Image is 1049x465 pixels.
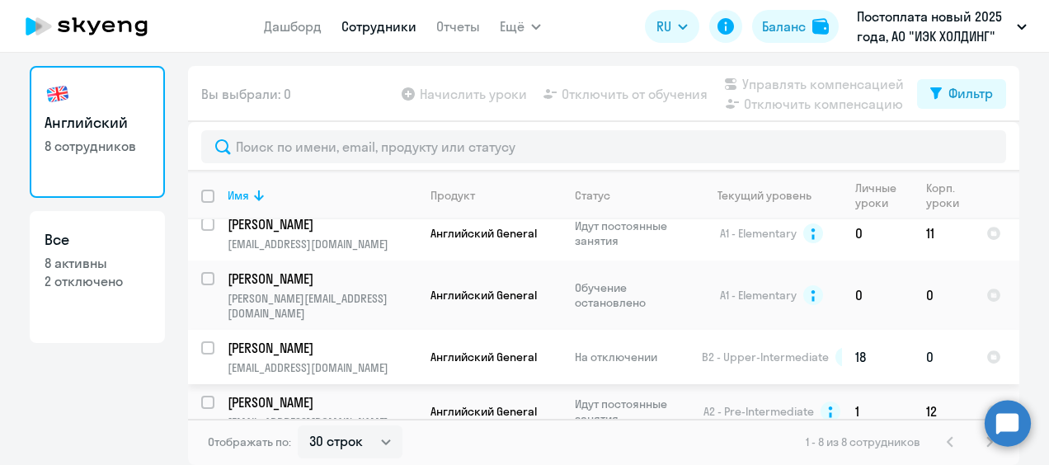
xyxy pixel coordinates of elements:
[430,404,537,419] span: Английский General
[228,291,416,321] p: [PERSON_NAME][EMAIL_ADDRESS][DOMAIN_NAME]
[913,384,973,439] td: 12
[208,434,291,449] span: Отображать по:
[341,18,416,35] a: Сотрудники
[45,229,150,251] h3: Все
[436,18,480,35] a: Отчеты
[228,393,414,411] p: [PERSON_NAME]
[228,215,414,233] p: [PERSON_NAME]
[228,237,416,251] p: [EMAIL_ADDRESS][DOMAIN_NAME]
[45,112,150,134] h3: Английский
[500,10,541,43] button: Ещё
[857,7,1010,46] p: Постоплата новый 2025 года, АО "ИЭК ХОЛДИНГ"
[720,288,797,303] span: A1 - Elementary
[762,16,806,36] div: Баланс
[201,130,1006,163] input: Поиск по имени, email, продукту или статусу
[45,81,71,107] img: english
[645,10,699,43] button: RU
[806,434,920,449] span: 1 - 8 из 8 сотрудников
[855,181,912,210] div: Личные уроки
[917,79,1006,109] button: Фильтр
[500,16,524,36] span: Ещё
[228,215,416,233] a: [PERSON_NAME]
[812,18,829,35] img: balance
[228,188,249,203] div: Имя
[45,254,150,272] p: 8 активны
[575,280,688,310] p: Обучение остановлено
[45,137,150,155] p: 8 сотрудников
[948,83,993,103] div: Фильтр
[849,7,1035,46] button: Постоплата новый 2025 года, АО "ИЭК ХОЛДИНГ"
[656,16,671,36] span: RU
[575,188,610,203] div: Статус
[702,188,841,203] div: Текущий уровень
[842,330,913,384] td: 18
[717,188,811,203] div: Текущий уровень
[430,188,561,203] div: Продукт
[926,181,972,210] div: Корп. уроки
[228,339,416,357] a: [PERSON_NAME]
[264,18,322,35] a: Дашборд
[30,66,165,198] a: Английский8 сотрудников
[842,384,913,439] td: 1
[228,270,416,288] a: [PERSON_NAME]
[30,211,165,343] a: Все8 активны2 отключено
[720,226,797,241] span: A1 - Elementary
[45,272,150,290] p: 2 отключено
[913,261,973,330] td: 0
[430,188,475,203] div: Продукт
[228,270,414,288] p: [PERSON_NAME]
[228,188,416,203] div: Имя
[842,261,913,330] td: 0
[575,350,688,364] p: На отключении
[228,339,414,357] p: [PERSON_NAME]
[430,288,537,303] span: Английский General
[855,181,901,210] div: Личные уроки
[575,397,688,426] p: Идут постоянные занятия
[913,330,973,384] td: 0
[228,393,416,411] a: [PERSON_NAME]
[752,10,839,43] button: Балансbalance
[575,188,688,203] div: Статус
[430,350,537,364] span: Английский General
[703,404,814,419] span: A2 - Pre-Intermediate
[913,206,973,261] td: 11
[430,226,537,241] span: Английский General
[926,181,962,210] div: Корп. уроки
[228,415,416,430] p: [EMAIL_ADDRESS][DOMAIN_NAME]
[228,360,416,375] p: [EMAIL_ADDRESS][DOMAIN_NAME]
[842,206,913,261] td: 0
[702,350,829,364] span: B2 - Upper-Intermediate
[575,218,688,248] p: Идут постоянные занятия
[201,84,291,104] span: Вы выбрали: 0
